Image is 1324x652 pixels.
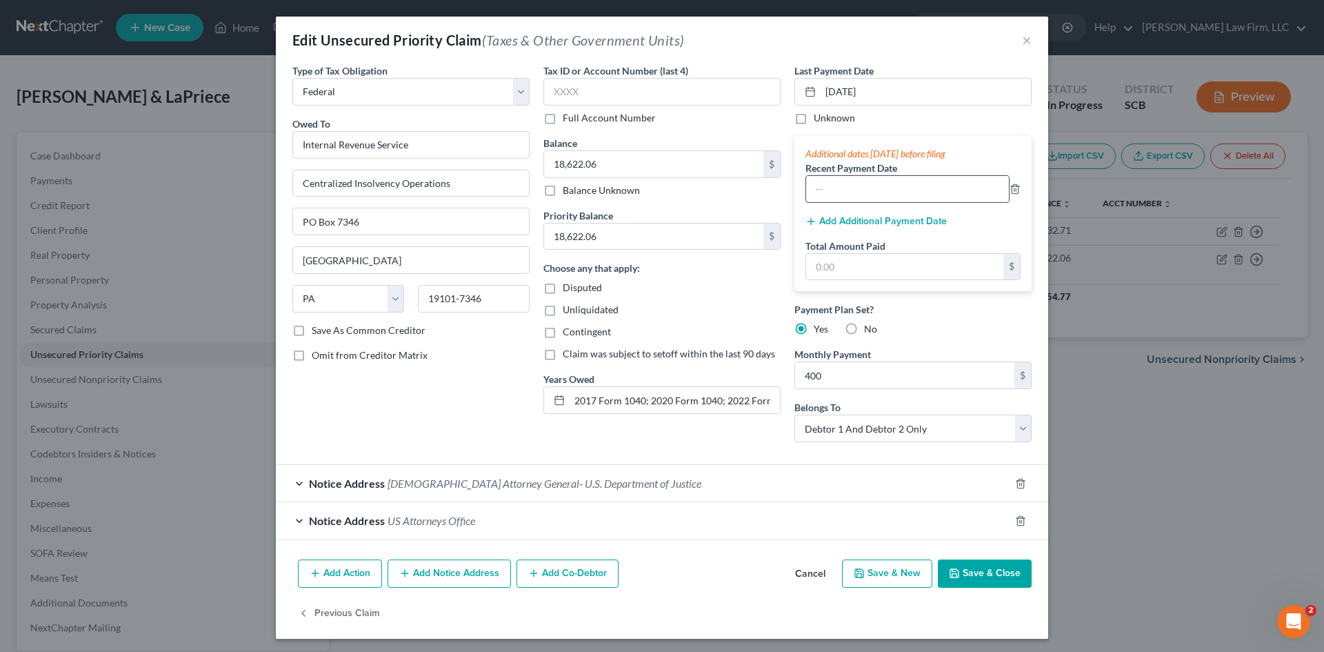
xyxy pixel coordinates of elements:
[482,32,685,48] span: (Taxes & Other Government Units)
[309,477,385,490] span: Notice Address
[293,208,529,235] input: Apt, Suite, etc...
[563,326,611,337] span: Contingent
[814,111,855,125] label: Unknown
[298,560,382,589] button: Add Action
[292,30,684,50] div: Edit Unsecured Priority Claim
[312,324,425,337] label: Save As Common Creditor
[388,477,701,490] span: [DEMOGRAPHIC_DATA] Attorney General- U.S. Department of Justice
[821,79,1031,105] input: MM/DD/YYYY
[544,224,763,250] input: 0.00
[805,216,947,227] button: Add Additional Payment Date
[388,514,475,527] span: US Attorneys Office
[563,348,775,359] span: Claim was subject to setoff within the last 90 days
[543,63,688,78] label: Tax ID or Account Number (last 4)
[309,514,385,527] span: Notice Address
[1014,362,1031,388] div: $
[563,304,619,315] span: Unliquidated
[292,118,330,130] span: Owed To
[842,560,932,589] button: Save & New
[312,349,428,361] span: Omit from Creditor Matrix
[805,161,897,175] label: Recent Payment Date
[864,323,877,335] span: No
[806,254,1003,280] input: 0.00
[293,247,529,273] input: Enter city...
[563,111,656,125] label: Full Account Number
[298,599,380,628] button: Previous Claim
[795,362,1014,388] input: 0.00
[1277,605,1310,638] iframe: Intercom live chat
[570,387,780,413] input: --
[516,560,619,589] button: Add Co-Debtor
[292,131,530,159] input: Search creditor by name...
[794,63,874,78] label: Last Payment Date
[418,285,530,313] input: Enter zip...
[1305,605,1316,616] span: 2
[543,78,781,106] input: XXXX
[292,65,388,77] span: Type of Tax Obligation
[794,302,1032,317] label: Payment Plan Set?
[805,147,1021,161] div: Additional dates [DATE] before filing
[805,239,885,253] label: Total Amount Paid
[543,136,577,150] label: Balance
[563,184,640,197] label: Balance Unknown
[938,560,1032,589] button: Save & Close
[794,402,841,413] span: Belongs To
[544,151,763,177] input: 0.00
[293,170,529,197] input: Enter address...
[543,372,594,386] label: Years Owed
[1003,254,1020,280] div: $
[794,347,871,362] label: Monthly Payment
[784,561,836,589] button: Cancel
[1022,32,1032,48] button: ×
[543,261,640,275] label: Choose any that apply:
[543,208,613,223] label: Priority Balance
[763,224,780,250] div: $
[806,176,1009,202] input: --
[563,281,602,293] span: Disputed
[814,323,828,335] span: Yes
[763,151,780,177] div: $
[388,560,511,589] button: Add Notice Address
